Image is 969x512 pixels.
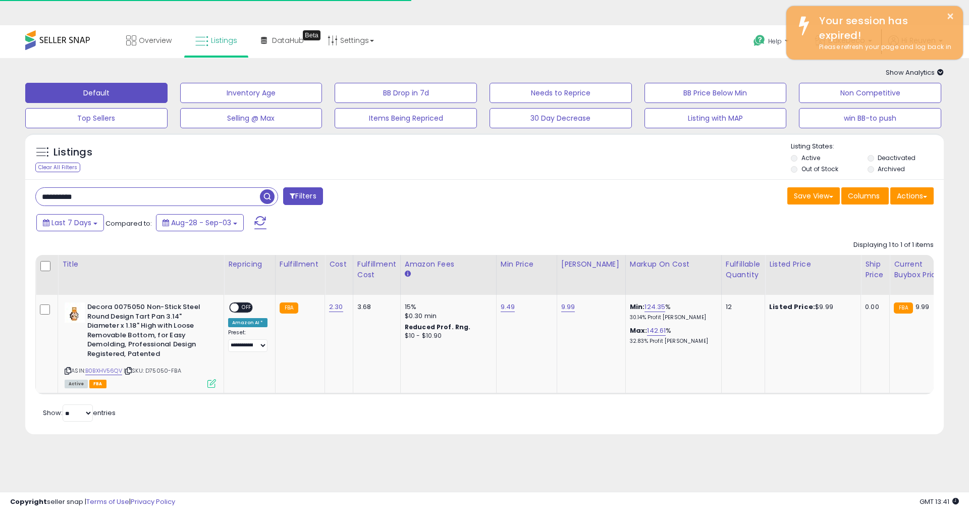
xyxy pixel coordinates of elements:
span: Aug-28 - Sep-03 [171,218,231,228]
span: FBA [89,380,106,388]
b: Decora 0075050 Non-Stick Steel Round Design Tart Pan 3.14" Diameter x 1.18" High with Loose Remov... [87,302,210,361]
label: Archived [878,165,905,173]
div: Ship Price [865,259,885,280]
div: 0.00 [865,302,882,312]
span: Show: entries [43,408,116,418]
div: Fulfillment [280,259,320,270]
div: 12 [726,302,757,312]
div: Displaying 1 to 1 of 1 items [853,240,934,250]
div: [PERSON_NAME] [561,259,621,270]
button: Listing with MAP [644,108,787,128]
a: B0BXHV56QV [85,367,122,375]
small: Amazon Fees. [405,270,411,279]
a: Overview [119,25,179,56]
i: Get Help [753,34,766,47]
span: Last 7 Days [51,218,91,228]
button: Default [25,83,168,103]
div: Title [62,259,220,270]
button: win BB-to push [799,108,941,128]
div: $9.99 [769,302,853,312]
label: Active [801,153,820,162]
span: Overview [139,35,172,45]
a: DataHub [253,25,311,56]
div: Your session has expired! [812,14,955,42]
small: FBA [280,302,298,314]
a: 142.61 [647,326,666,336]
button: Top Sellers [25,108,168,128]
span: DataHub [272,35,304,45]
div: % [630,326,714,345]
button: BB Drop in 7d [335,83,477,103]
b: Min: [630,302,645,312]
label: Deactivated [878,153,916,162]
span: 9.99 [916,302,930,312]
span: All listings currently available for purchase on Amazon [65,380,88,388]
div: Amazon AI * [228,318,267,327]
button: Actions [890,187,934,204]
span: Columns [848,191,880,201]
button: Columns [841,187,889,204]
button: Needs to Reprice [490,83,632,103]
span: Listings [211,35,237,45]
span: OFF [239,303,255,312]
button: Non Competitive [799,83,941,103]
a: 9.49 [501,302,515,312]
div: Cost [329,259,349,270]
label: Out of Stock [801,165,838,173]
div: Please refresh your page and log back in [812,42,955,52]
button: Selling @ Max [180,108,322,128]
button: 30 Day Decrease [490,108,632,128]
div: Repricing [228,259,271,270]
div: 3.68 [357,302,393,312]
div: Listed Price [769,259,856,270]
div: Min Price [501,259,553,270]
a: Settings [320,25,382,56]
div: Amazon Fees [405,259,492,270]
p: 32.83% Profit [PERSON_NAME] [630,338,714,345]
div: Fulfillable Quantity [726,259,761,280]
div: Markup on Cost [630,259,717,270]
a: Listings [188,25,245,56]
div: Current Buybox Price [894,259,946,280]
p: 30.14% Profit [PERSON_NAME] [630,314,714,321]
h5: Listings [53,145,92,160]
small: FBA [894,302,912,314]
div: Preset: [228,329,267,352]
button: BB Price Below Min [644,83,787,103]
p: Listing States: [791,142,943,151]
a: 9.99 [561,302,575,312]
button: Items Being Repriced [335,108,477,128]
th: The percentage added to the cost of goods (COGS) that forms the calculator for Min & Max prices. [625,255,721,295]
img: 31v7DY2IFmL._SL40_.jpg [65,302,85,323]
div: ASIN: [65,302,216,387]
button: Save View [787,187,840,204]
span: Show Analytics [886,68,944,77]
div: $0.30 min [405,312,489,321]
b: Reduced Prof. Rng. [405,323,471,331]
button: Inventory Age [180,83,322,103]
div: Fulfillment Cost [357,259,396,280]
a: 124.35 [644,302,665,312]
div: Tooltip anchor [303,30,320,40]
b: Listed Price: [769,302,815,312]
a: 2.30 [329,302,343,312]
button: Filters [283,187,322,205]
span: Help [768,37,782,45]
div: Clear All Filters [35,163,80,172]
button: Last 7 Days [36,214,104,231]
span: | SKU: D75050-FBA [124,367,181,375]
div: $10 - $10.90 [405,332,489,340]
div: 15% [405,302,489,312]
div: % [630,302,714,321]
a: Help [745,27,799,58]
button: Aug-28 - Sep-03 [156,214,244,231]
span: Compared to: [105,219,152,228]
b: Max: [630,326,648,335]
